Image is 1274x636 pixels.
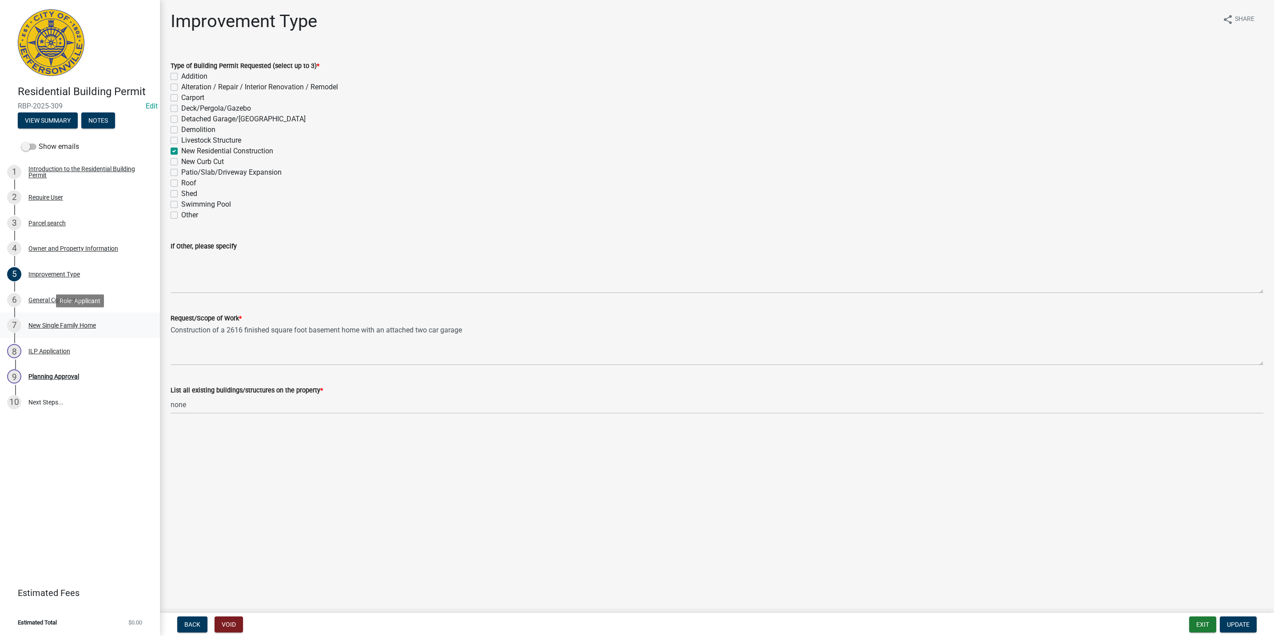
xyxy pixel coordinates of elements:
[18,112,78,128] button: View Summary
[7,318,21,332] div: 7
[7,165,21,179] div: 1
[7,216,21,230] div: 3
[28,271,80,277] div: Improvement Type
[28,322,96,328] div: New Single Family Home
[28,220,66,226] div: Parcel search
[181,146,273,156] label: New Residential Construction
[181,103,251,114] label: Deck/Pergola/Gazebo
[171,388,323,394] label: List all existing buildings/structures on the property
[18,102,142,110] span: RBP-2025-309
[18,620,57,625] span: Estimated Total
[18,117,78,124] wm-modal-confirm: Summary
[1235,14,1254,25] span: Share
[21,141,79,152] label: Show emails
[181,124,215,135] label: Demolition
[28,373,79,380] div: Planning Approval
[181,167,282,178] label: Patio/Slab/Driveway Expansion
[1215,11,1262,28] button: shareShare
[181,156,224,167] label: New Curb Cut
[81,117,115,124] wm-modal-confirm: Notes
[181,188,197,199] label: Shed
[181,210,198,220] label: Other
[1227,621,1250,628] span: Update
[28,166,146,178] div: Introduction to the Residential Building Permit
[7,369,21,384] div: 9
[7,190,21,204] div: 2
[81,112,115,128] button: Notes
[7,241,21,256] div: 4
[181,92,204,103] label: Carport
[7,395,21,409] div: 10
[7,267,21,281] div: 5
[146,102,158,110] wm-modal-confirm: Edit Application Number
[146,102,158,110] a: Edit
[171,244,237,250] label: If Other, please specify
[7,293,21,307] div: 6
[181,135,241,146] label: Livestock Structure
[181,71,207,82] label: Addition
[18,9,84,76] img: City of Jeffersonville, Indiana
[177,616,207,632] button: Back
[28,297,81,303] div: General Contractor
[1220,616,1257,632] button: Update
[181,178,196,188] label: Roof
[18,85,153,98] h4: Residential Building Permit
[1189,616,1216,632] button: Exit
[171,63,319,69] label: Type of Building Permit Requested (select up to 3)
[171,316,242,322] label: Request/Scope of Work
[171,11,317,32] h1: Improvement Type
[28,194,63,200] div: Require User
[181,82,338,92] label: Alteration / Repair / Interior Renovation / Remodel
[28,348,70,354] div: ILP Application
[56,294,104,307] div: Role: Applicant
[184,621,200,628] span: Back
[7,344,21,358] div: 8
[28,245,118,252] div: Owner and Property Information
[181,114,306,124] label: Detached Garage/[GEOGRAPHIC_DATA]
[7,584,146,602] a: Estimated Fees
[128,620,142,625] span: $0.00
[1222,14,1233,25] i: share
[181,199,231,210] label: Swimming Pool
[215,616,243,632] button: Void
